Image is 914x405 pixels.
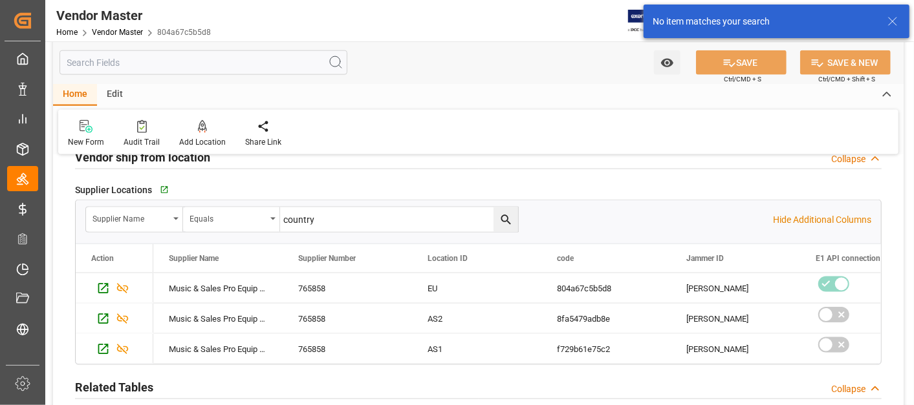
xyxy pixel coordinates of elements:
[628,10,673,32] img: Exertis%20JAM%20-%20Email%20Logo.jpg_1722504956.jpg
[91,254,114,263] div: Action
[76,273,153,304] div: Press SPACE to select this row.
[76,304,153,334] div: Press SPACE to select this row.
[686,274,785,304] div: [PERSON_NAME]
[686,304,785,334] div: [PERSON_NAME]
[686,335,785,364] div: [PERSON_NAME]
[696,50,787,75] button: SAVE
[298,254,356,263] span: Supplier Number
[153,273,283,303] div: Music & Sales Pro Equip GmbH [GEOGRAPHIC_DATA]
[724,74,761,84] span: Ctrl/CMD + S
[75,149,210,166] h2: Vendor ship from location
[153,304,283,333] div: Music & Sales Pro Equip GmbH [GEOGRAPHIC_DATA]
[428,254,468,263] span: Location ID
[541,334,671,364] div: f729b61e75c2
[190,210,266,225] div: Equals
[686,254,724,263] span: Jammer ID
[92,210,169,225] div: Supplier Name
[53,84,97,106] div: Home
[494,207,518,232] button: search button
[818,74,875,84] span: Ctrl/CMD + Shift + S
[283,273,412,303] div: 765858
[412,304,541,333] div: AS2
[153,334,283,364] div: Music & Sales Pro Equip GmbH [GEOGRAPHIC_DATA]
[97,84,133,106] div: Edit
[179,136,226,148] div: Add Location
[283,334,412,364] div: 765858
[60,50,347,75] input: Search Fields
[831,382,865,396] div: Collapse
[653,15,875,28] div: No item matches your search
[280,207,518,232] input: Type to search
[86,207,183,232] button: open menu
[75,379,153,396] h2: Related Tables
[773,213,871,227] p: Hide Additional Columns
[283,304,412,333] div: 765858
[541,273,671,303] div: 804a67c5b5d8
[412,334,541,364] div: AS1
[183,207,280,232] button: open menu
[76,334,153,364] div: Press SPACE to select this row.
[75,183,152,197] span: Supplier Locations
[56,6,211,25] div: Vendor Master
[92,28,143,37] a: Vendor Master
[800,50,891,75] button: SAVE & NEW
[541,304,671,333] div: 8fa5479adb8e
[169,254,219,263] span: Supplier Name
[831,152,865,166] div: Collapse
[816,254,880,263] span: E1 API connection
[245,136,281,148] div: Share Link
[56,28,78,37] a: Home
[68,136,104,148] div: New Form
[124,136,160,148] div: Audit Trail
[654,50,680,75] button: open menu
[412,273,541,303] div: EU
[557,254,574,263] span: code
